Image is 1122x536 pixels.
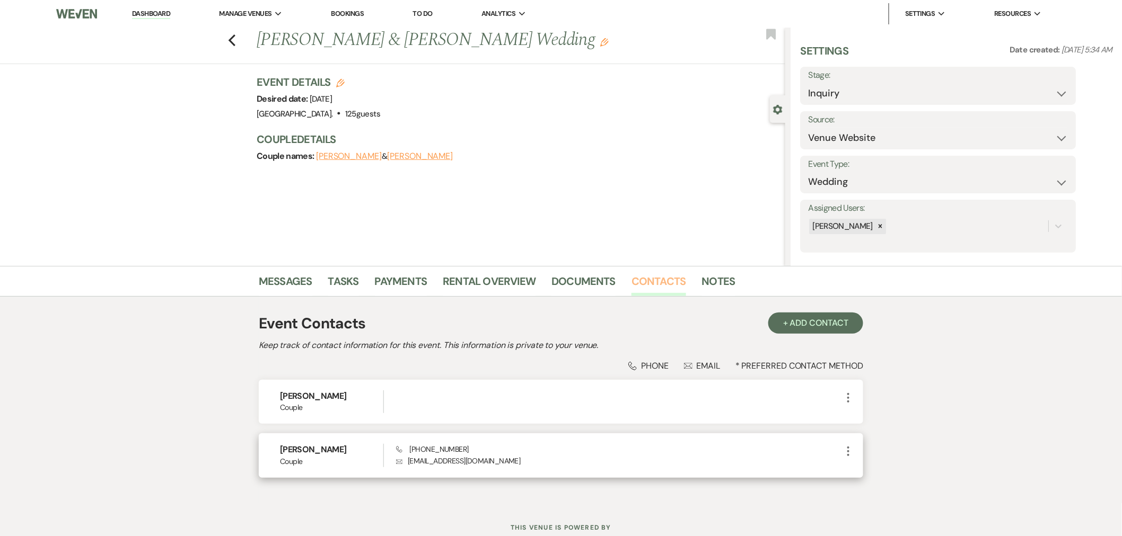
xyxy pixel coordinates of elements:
[808,68,1068,83] label: Stage:
[257,109,332,119] span: [GEOGRAPHIC_DATA].
[132,9,170,19] a: Dashboard
[280,456,383,467] span: Couple
[257,93,310,104] span: Desired date:
[259,273,312,296] a: Messages
[994,8,1031,19] span: Resources
[257,28,676,53] h1: [PERSON_NAME] & [PERSON_NAME] Wedding
[280,390,383,402] h6: [PERSON_NAME]
[259,339,863,352] h2: Keep track of contact information for this event. This information is private to your venue.
[259,360,863,371] div: * Preferred Contact Method
[768,312,863,334] button: + Add Contact
[1062,44,1112,55] span: [DATE] 5:34 AM
[259,312,366,335] h1: Event Contacts
[905,8,935,19] span: Settings
[396,444,469,454] span: [PHONE_NUMBER]
[316,151,453,162] span: &
[375,273,427,296] a: Payments
[443,273,536,296] a: Rental Overview
[809,219,874,234] div: [PERSON_NAME]
[1010,44,1062,55] span: Date created:
[387,152,453,160] button: [PERSON_NAME]
[56,3,97,25] img: Weven Logo
[808,157,1068,172] label: Event Type:
[396,455,842,467] p: [EMAIL_ADDRESS][DOMAIN_NAME]
[773,104,783,114] button: Close lead details
[345,109,380,119] span: 125 guests
[257,150,316,162] span: Couple names:
[808,112,1068,128] label: Source:
[800,43,848,67] h3: Settings
[628,360,669,371] div: Phone
[481,8,515,19] span: Analytics
[316,152,382,160] button: [PERSON_NAME]
[280,402,383,413] span: Couple
[551,273,616,296] a: Documents
[310,94,332,104] span: [DATE]
[702,273,735,296] a: Notes
[280,444,383,455] h6: [PERSON_NAME]
[257,132,775,147] h3: Couple Details
[331,9,364,18] a: Bookings
[808,201,1068,216] label: Assigned Users:
[684,360,721,371] div: Email
[413,9,433,18] a: To Do
[328,273,359,296] a: Tasks
[600,37,609,47] button: Edit
[257,75,380,90] h3: Event Details
[220,8,272,19] span: Manage Venues
[632,273,686,296] a: Contacts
